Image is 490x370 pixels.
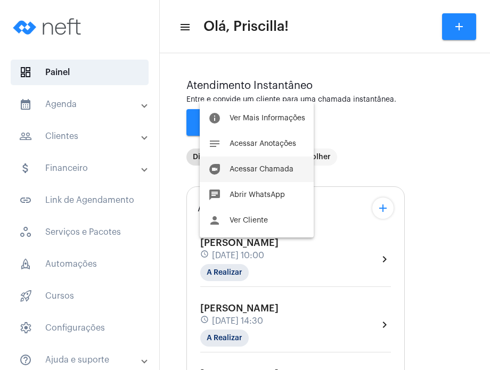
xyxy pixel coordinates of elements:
mat-icon: info [208,112,221,125]
span: Ver Mais Informações [230,114,305,122]
span: Acessar Chamada [230,166,293,173]
span: Acessar Anotações [230,140,296,147]
mat-icon: person [208,214,221,227]
mat-icon: chat [208,188,221,201]
mat-icon: duo [208,163,221,176]
span: Abrir WhatsApp [230,191,285,199]
span: Ver Cliente [230,217,268,224]
mat-icon: notes [208,137,221,150]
